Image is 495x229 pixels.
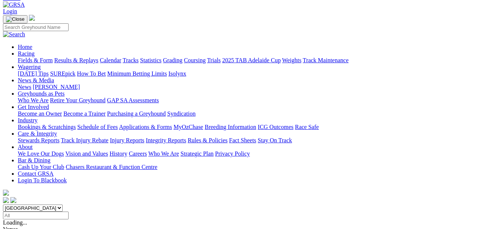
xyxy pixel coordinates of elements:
[18,97,49,103] a: Who We Are
[100,57,121,63] a: Calendar
[33,84,80,90] a: [PERSON_NAME]
[140,57,162,63] a: Statistics
[18,50,34,57] a: Racing
[222,57,281,63] a: 2025 TAB Adelaide Cup
[18,44,32,50] a: Home
[18,84,31,90] a: News
[18,77,54,83] a: News & Media
[18,90,65,97] a: Greyhounds as Pets
[110,137,144,143] a: Injury Reports
[3,1,25,8] img: GRSA
[258,124,293,130] a: ICG Outcomes
[188,137,228,143] a: Rules & Policies
[61,137,108,143] a: Track Injury Rebate
[167,110,195,117] a: Syndication
[50,70,75,77] a: SUREpick
[168,70,186,77] a: Isolynx
[18,177,67,183] a: Login To Blackbook
[18,110,62,117] a: Become an Owner
[6,16,24,22] img: Close
[10,197,16,203] img: twitter.svg
[3,23,69,31] input: Search
[66,164,157,170] a: Chasers Restaurant & Function Centre
[119,124,172,130] a: Applications & Forms
[54,57,98,63] a: Results & Replays
[205,124,256,130] a: Breeding Information
[107,97,159,103] a: GAP SA Assessments
[3,190,9,196] img: logo-grsa-white.png
[18,164,64,170] a: Cash Up Your Club
[18,130,57,137] a: Care & Integrity
[107,110,166,117] a: Purchasing a Greyhound
[215,150,250,157] a: Privacy Policy
[18,137,59,143] a: Stewards Reports
[18,84,492,90] div: News & Media
[207,57,221,63] a: Trials
[29,15,35,21] img: logo-grsa-white.png
[18,150,64,157] a: We Love Our Dogs
[18,150,492,157] div: About
[65,150,108,157] a: Vision and Values
[18,64,41,70] a: Wagering
[18,110,492,117] div: Get Involved
[3,8,17,14] a: Login
[63,110,106,117] a: Become a Trainer
[3,15,27,23] button: Toggle navigation
[18,70,49,77] a: [DATE] Tips
[18,170,53,177] a: Contact GRSA
[18,97,492,104] div: Greyhounds as Pets
[129,150,147,157] a: Careers
[109,150,127,157] a: History
[303,57,349,63] a: Track Maintenance
[3,197,9,203] img: facebook.svg
[181,150,214,157] a: Strategic Plan
[18,57,492,64] div: Racing
[146,137,186,143] a: Integrity Reports
[258,137,292,143] a: Stay On Track
[18,104,49,110] a: Get Involved
[77,70,106,77] a: How To Bet
[174,124,203,130] a: MyOzChase
[3,212,69,219] input: Select date
[18,124,492,130] div: Industry
[163,57,182,63] a: Grading
[18,157,50,163] a: Bar & Dining
[77,124,118,130] a: Schedule of Fees
[3,31,25,38] img: Search
[282,57,301,63] a: Weights
[50,97,106,103] a: Retire Your Greyhound
[107,70,167,77] a: Minimum Betting Limits
[3,219,27,226] span: Loading...
[18,144,33,150] a: About
[18,124,76,130] a: Bookings & Scratchings
[18,137,492,144] div: Care & Integrity
[123,57,139,63] a: Tracks
[148,150,179,157] a: Who We Are
[18,117,37,123] a: Industry
[295,124,319,130] a: Race Safe
[18,164,492,170] div: Bar & Dining
[18,57,53,63] a: Fields & Form
[229,137,256,143] a: Fact Sheets
[184,57,206,63] a: Coursing
[18,70,492,77] div: Wagering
